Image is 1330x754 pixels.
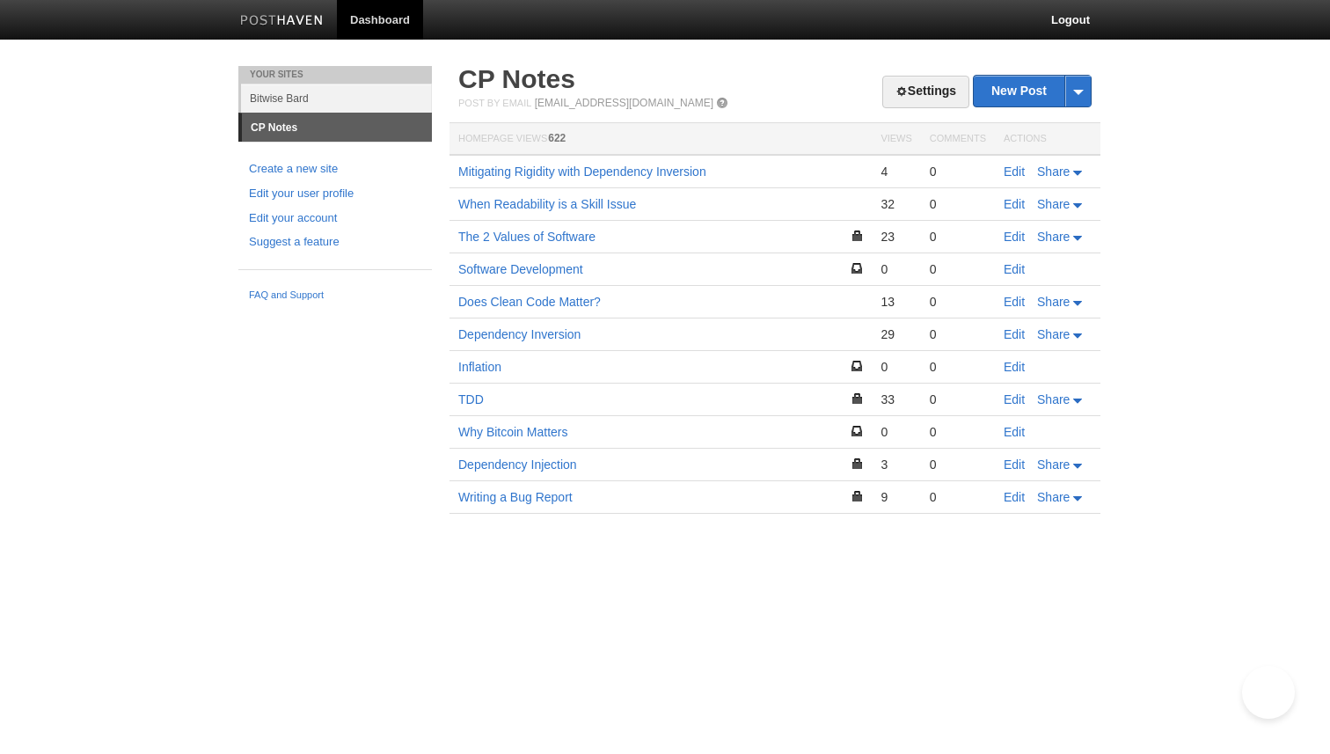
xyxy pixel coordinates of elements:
[458,230,596,244] a: The 2 Values of Software
[1037,165,1070,179] span: Share
[872,123,920,156] th: Views
[930,326,986,342] div: 0
[242,113,432,142] a: CP Notes
[458,360,501,374] a: Inflation
[881,326,911,342] div: 29
[1037,458,1070,472] span: Share
[458,425,567,439] a: Why Bitcoin Matters
[238,66,432,84] li: Your Sites
[930,457,986,472] div: 0
[249,233,421,252] a: Suggest a feature
[1004,490,1025,504] a: Edit
[240,15,324,28] img: Posthaven-bar
[458,295,601,309] a: Does Clean Code Matter?
[241,84,432,113] a: Bitwise Bard
[1004,165,1025,179] a: Edit
[1037,392,1070,406] span: Share
[458,490,573,504] a: Writing a Bug Report
[249,288,421,304] a: FAQ and Support
[535,97,713,109] a: [EMAIL_ADDRESS][DOMAIN_NAME]
[882,76,969,108] a: Settings
[1004,327,1025,341] a: Edit
[1004,230,1025,244] a: Edit
[881,424,911,440] div: 0
[449,123,872,156] th: Homepage Views
[930,392,986,407] div: 0
[1037,230,1070,244] span: Share
[881,229,911,245] div: 23
[249,185,421,203] a: Edit your user profile
[1004,458,1025,472] a: Edit
[1004,392,1025,406] a: Edit
[1037,490,1070,504] span: Share
[1037,327,1070,341] span: Share
[930,489,986,505] div: 0
[881,457,911,472] div: 3
[930,359,986,375] div: 0
[458,165,706,179] a: Mitigating Rigidity with Dependency Inversion
[995,123,1100,156] th: Actions
[974,76,1091,106] a: New Post
[881,164,911,179] div: 4
[458,392,484,406] a: TDD
[1037,295,1070,309] span: Share
[458,197,636,211] a: When Readability is a Skill Issue
[881,489,911,505] div: 9
[881,392,911,407] div: 33
[930,294,986,310] div: 0
[930,261,986,277] div: 0
[881,261,911,277] div: 0
[458,64,575,93] a: CP Notes
[1004,262,1025,276] a: Edit
[458,327,581,341] a: Dependency Inversion
[930,164,986,179] div: 0
[930,424,986,440] div: 0
[458,98,531,108] span: Post by Email
[249,160,421,179] a: Create a new site
[458,458,577,472] a: Dependency Injection
[1004,425,1025,439] a: Edit
[881,294,911,310] div: 13
[1242,666,1295,719] iframe: Help Scout Beacon - Open
[930,229,986,245] div: 0
[1037,197,1070,211] span: Share
[881,196,911,212] div: 32
[249,209,421,228] a: Edit your account
[1004,197,1025,211] a: Edit
[458,262,583,276] a: Software Development
[881,359,911,375] div: 0
[921,123,995,156] th: Comments
[1004,295,1025,309] a: Edit
[1004,360,1025,374] a: Edit
[930,196,986,212] div: 0
[548,132,566,144] span: 622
